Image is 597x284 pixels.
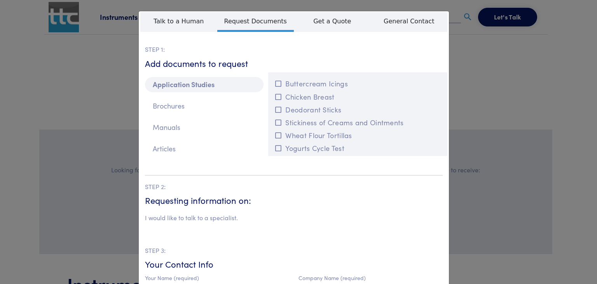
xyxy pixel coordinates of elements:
button: Buttercream Icings [273,77,443,90]
button: Toothpaste - Tarter Control Gel [273,155,443,168]
label: Your Name (required) [145,275,199,281]
p: Application Studies [145,77,264,92]
p: STEP 3: [145,245,443,256]
h6: Requesting information on: [145,195,443,207]
li: I would like to talk to a specialist. [145,213,238,223]
button: Yogurts Cycle Test [273,142,443,154]
button: Deodorant Sticks [273,103,443,116]
button: Chicken Breast [273,90,443,103]
span: Request Documents [217,12,294,32]
label: Company Name (required) [298,275,366,281]
button: Wheat Flour Tortillas [273,129,443,142]
button: Stickiness of Creams and Ointments [273,116,443,129]
p: Manuals [145,120,264,135]
p: STEP 2: [145,182,443,192]
p: STEP 1: [145,44,443,54]
h6: Your Contact Info [145,258,443,270]
span: Get a Quote [294,12,371,30]
span: Talk to a Human [140,12,217,30]
span: General Contact [371,12,448,30]
h6: Add documents to request [145,58,443,70]
p: Articles [145,141,264,156]
p: Brochures [145,98,264,114]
